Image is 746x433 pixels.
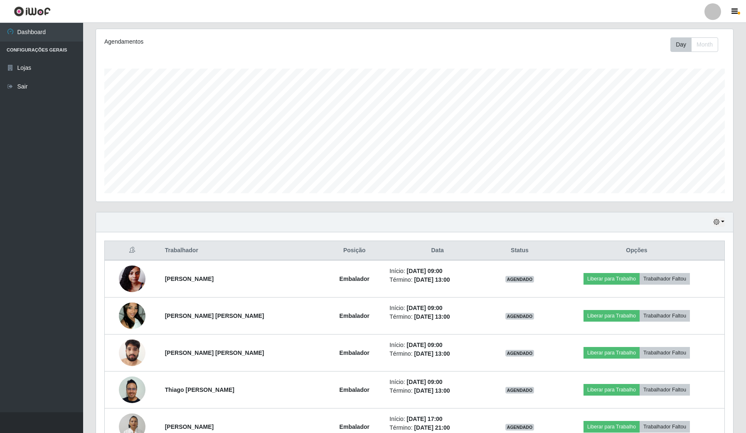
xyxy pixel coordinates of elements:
[640,347,690,359] button: Trabalhador Faltou
[340,312,369,319] strong: Embalador
[670,37,725,52] div: Toolbar with button groups
[14,6,51,17] img: CoreUI Logo
[165,312,264,319] strong: [PERSON_NAME] [PERSON_NAME]
[414,424,450,431] time: [DATE] 21:00
[389,276,485,284] li: Término:
[505,387,534,394] span: AGENDADO
[549,241,725,261] th: Opções
[584,273,640,285] button: Liberar para Trabalho
[691,37,718,52] button: Month
[340,276,369,282] strong: Embalador
[505,313,534,320] span: AGENDADO
[505,276,534,283] span: AGENDADO
[389,312,485,321] li: Término:
[389,423,485,432] li: Término:
[384,241,490,261] th: Data
[340,423,369,430] strong: Embalador
[389,304,485,312] li: Início:
[389,378,485,386] li: Início:
[584,347,640,359] button: Liberar para Trabalho
[119,376,145,403] img: 1756896363934.jpeg
[389,415,485,423] li: Início:
[407,379,443,385] time: [DATE] 09:00
[389,386,485,395] li: Término:
[104,37,356,46] div: Agendamentos
[389,341,485,349] li: Início:
[414,350,450,357] time: [DATE] 13:00
[389,349,485,358] li: Término:
[324,241,384,261] th: Posição
[640,384,690,396] button: Trabalhador Faltou
[490,241,549,261] th: Status
[640,273,690,285] button: Trabalhador Faltou
[165,423,214,430] strong: [PERSON_NAME]
[414,387,450,394] time: [DATE] 13:00
[640,310,690,322] button: Trabalhador Faltou
[407,416,443,422] time: [DATE] 17:00
[414,313,450,320] time: [DATE] 13:00
[407,305,443,311] time: [DATE] 09:00
[584,310,640,322] button: Liberar para Trabalho
[119,335,145,370] img: 1753109015697.jpeg
[584,421,640,433] button: Liberar para Trabalho
[670,37,692,52] button: Day
[165,276,214,282] strong: [PERSON_NAME]
[340,349,369,356] strong: Embalador
[340,386,369,393] strong: Embalador
[119,261,145,296] img: 1690803599468.jpeg
[165,386,234,393] strong: Thiago [PERSON_NAME]
[670,37,718,52] div: First group
[505,350,534,357] span: AGENDADO
[119,292,145,340] img: 1743267805927.jpeg
[165,349,264,356] strong: [PERSON_NAME] [PERSON_NAME]
[414,276,450,283] time: [DATE] 13:00
[389,267,485,276] li: Início:
[584,384,640,396] button: Liberar para Trabalho
[407,268,443,274] time: [DATE] 09:00
[160,241,325,261] th: Trabalhador
[505,424,534,431] span: AGENDADO
[407,342,443,348] time: [DATE] 09:00
[640,421,690,433] button: Trabalhador Faltou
